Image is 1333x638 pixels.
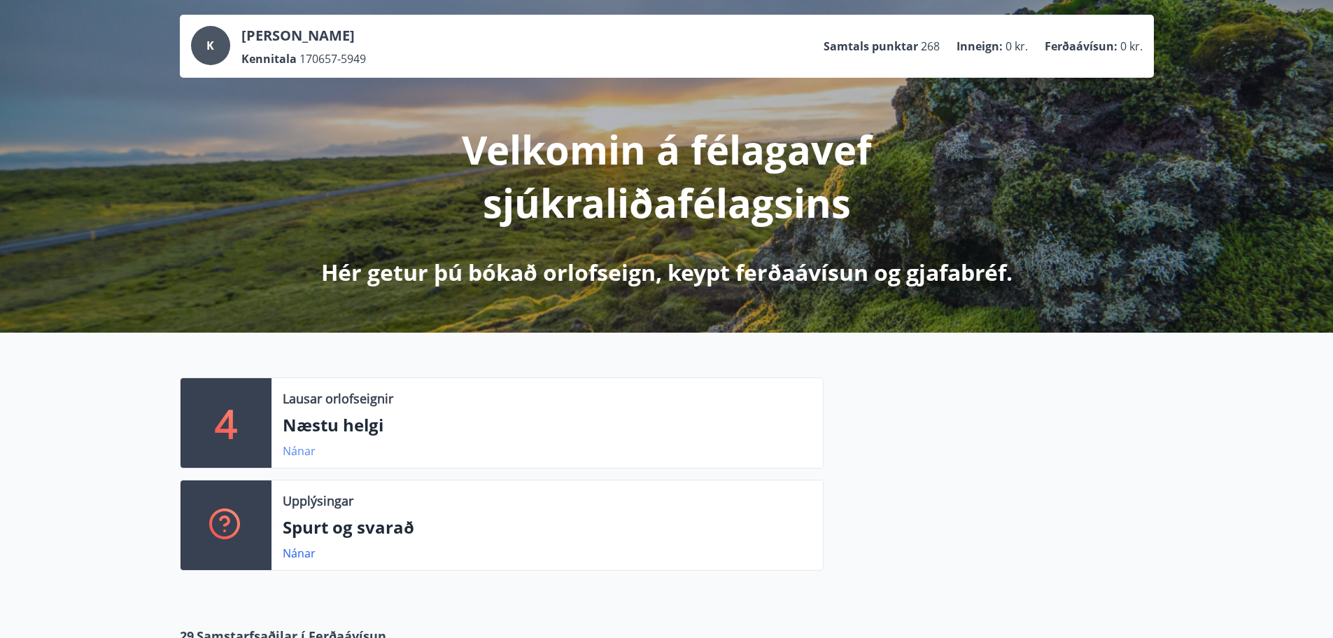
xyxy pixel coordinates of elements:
span: 268 [921,39,940,54]
a: Nánar [283,443,316,459]
p: Velkomin á félagavef sjúkraliðafélagsins [297,123,1036,229]
p: 4 [215,396,237,450]
p: Næstu helgi [283,413,812,437]
p: Samtals punktar [824,39,918,54]
p: Ferðaávísun : [1045,39,1117,54]
span: 0 kr. [1120,39,1143,54]
p: Hér getur þú bókað orlofseign, keypt ferðaávísun og gjafabréf. [321,257,1013,288]
span: 0 kr. [1006,39,1028,54]
span: 170657-5949 [299,51,366,67]
span: K [206,38,214,53]
p: Kennitala [241,51,297,67]
p: Lausar orlofseignir [283,389,393,408]
p: Upplýsingar [283,492,353,510]
p: Spurt og svarað [283,515,812,539]
p: Inneign : [957,39,1003,54]
p: [PERSON_NAME] [241,26,366,46]
a: Nánar [283,546,316,561]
